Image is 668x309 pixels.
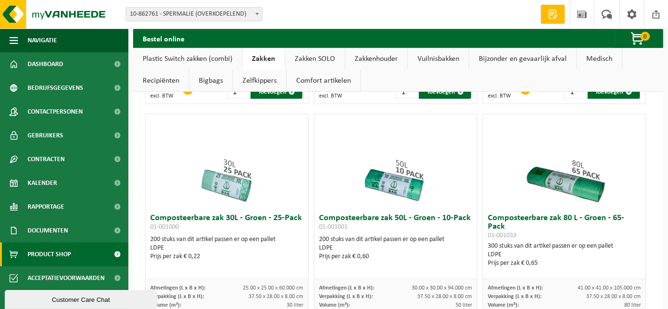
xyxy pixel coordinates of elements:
[150,235,303,261] div: 200 stuks van dit artikel passen er op een pallet
[242,48,285,70] a: Zakken
[28,100,83,124] span: Contactpersonen
[488,93,518,99] span: excl. BTW
[28,242,71,266] span: Product Shop
[28,266,105,290] span: Acceptatievoorwaarden
[150,223,179,231] span: 01-001000
[588,85,640,99] button: Toevoegen
[319,252,472,261] div: Prijs per zak € 0,60
[126,8,262,21] span: 10-862761 - SPERMALIE (OVERKOEPELEND)
[28,171,57,195] span: Kalender
[150,93,180,99] span: excl. BTW
[577,48,622,70] a: Medisch
[249,294,303,299] span: 37.50 x 28.00 x 8.00 cm
[28,76,83,100] span: Bedrijfsgegevens
[319,214,472,233] h3: Composteerbare zak 50L - Groen - 10-Pack
[488,232,516,239] span: 01-001033
[5,288,159,309] iframe: chat widget
[150,214,303,233] h3: Composteerbare zak 30L - Groen - 25-Pack
[419,85,471,99] button: Toevoegen
[28,147,65,171] span: Contracten
[488,285,543,291] span: Afmetingen (L x B x H):
[189,70,232,92] a: Bigbags
[28,195,64,219] span: Rapportage
[233,70,286,92] a: Zelfkippers
[179,114,274,209] img: 01-001000
[133,29,194,48] h2: Bestel online
[417,294,472,299] span: 37.50 x 28.00 x 8.00 cm
[126,7,262,21] span: 10-862761 - SPERMALIE (OVERKOEPELEND)
[28,52,63,76] span: Dashboard
[578,285,641,291] span: 41.00 x 41.00 x 105.000 cm
[319,294,373,299] span: Verpakking (L x B x H):
[412,285,472,291] span: 30.00 x 30.00 x 94.000 cm
[455,302,472,308] span: 50 liter
[28,219,68,242] span: Documenten
[348,114,443,209] img: 01-001001
[287,70,360,92] a: Comfort artikelen
[319,244,472,252] div: LDPE
[319,235,472,261] div: 200 stuks van dit artikel passen er op een pallet
[488,294,542,299] span: Verpakking (L x B x H):
[319,93,345,99] span: excl. BTW
[517,114,612,209] img: 01-001033
[319,285,374,291] span: Afmetingen (L x B x H):
[28,29,57,52] span: Navigatie
[640,32,650,41] span: 0
[150,252,303,261] div: Prijs per zak € 0,22
[251,85,303,99] button: Toevoegen
[150,302,181,308] span: Volume (m³):
[287,302,303,308] span: 30 liter
[345,48,407,70] a: Zakkenhouder
[488,251,641,259] div: LDPE
[150,294,204,299] span: Verpakking (L x B x H):
[408,48,469,70] a: Vuilnisbakken
[243,285,303,291] span: 25.00 x 25.00 x 60.000 cm
[586,294,641,299] span: 37.50 x 28.00 x 8.00 cm
[319,223,348,231] span: 01-001001
[28,124,63,147] span: Gebruikers
[615,29,662,48] button: 0
[133,70,189,92] a: Recipiënten
[488,302,519,308] span: Volume (m³):
[624,302,641,308] span: 80 liter
[319,302,350,308] span: Volume (m³):
[285,48,345,70] a: Zakken SOLO
[133,48,242,70] a: Plastic Switch zakken (combi)
[488,259,641,268] div: Prijs per zak € 0,65
[488,214,641,240] h3: Composteerbare zak 80 L - Groen - 65-Pack
[469,48,576,70] a: Bijzonder en gevaarlijk afval
[150,244,303,252] div: LDPE
[488,242,641,268] div: 300 stuks van dit artikel passen er op een pallet
[150,285,205,291] span: Afmetingen (L x B x H):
